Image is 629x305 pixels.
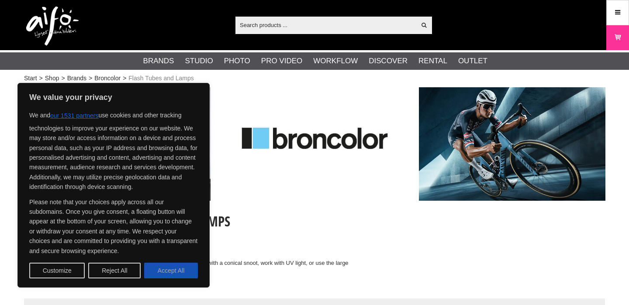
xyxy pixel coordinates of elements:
[235,18,416,31] input: Search products ...
[61,74,65,83] span: >
[39,74,43,83] span: >
[185,55,213,67] a: Studio
[418,55,447,67] a: Rental
[221,87,408,201] img: Ad:003 ban-broncolor-logga.jpg
[94,74,121,83] a: Broncolor
[143,55,174,67] a: Brands
[123,74,126,83] span: >
[50,108,99,123] button: our 1531 partners
[29,197,198,256] p: Please note that your choices apply across all our subdomains. Once you give consent, a floating ...
[45,74,59,83] a: Shop
[17,83,210,288] div: We value your privacy
[67,74,86,83] a: Brands
[369,55,408,67] a: Discover
[261,55,302,67] a: Pro Video
[29,263,85,278] button: Customize
[29,92,198,103] p: We value your privacy
[128,74,194,83] span: Flash Tubes and Lamps
[29,108,198,192] p: We and use cookies and other tracking technologies to improve your experience on our website. We ...
[419,87,605,201] img: Ad:004 ban-broncolor-005.jpg
[89,74,92,83] span: >
[24,74,37,83] a: Start
[458,55,487,67] a: Outlet
[313,55,358,67] a: Workflow
[88,263,141,278] button: Reject All
[26,7,79,46] img: logo.png
[224,55,250,67] a: Photo
[144,263,198,278] button: Accept All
